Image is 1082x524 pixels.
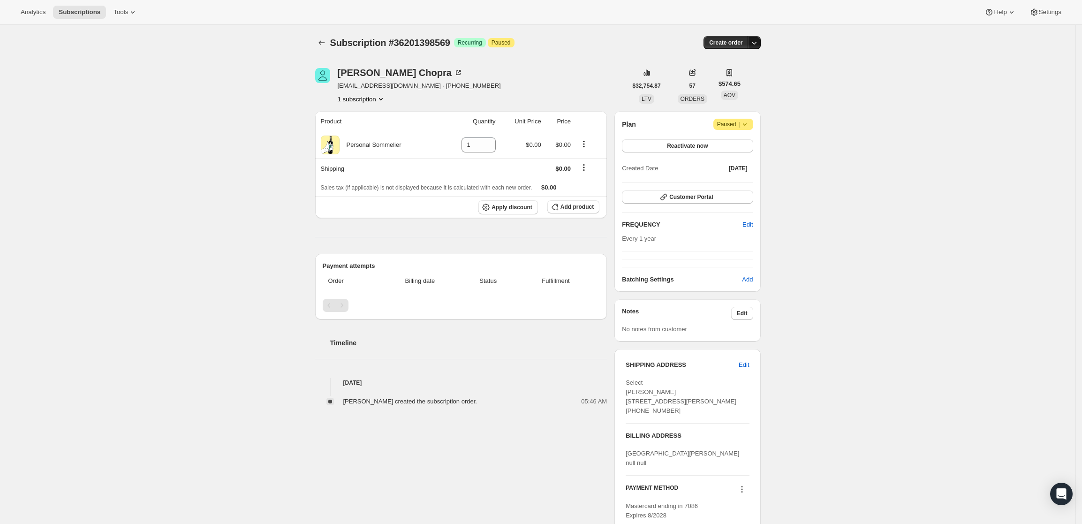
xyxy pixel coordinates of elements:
span: Fulfillment [518,276,594,286]
button: Edit [733,357,755,372]
h3: BILLING ADDRESS [626,431,749,440]
button: Analytics [15,6,51,19]
span: Recurring [458,39,482,46]
h2: Timeline [330,338,607,348]
span: [DATE] [729,165,748,172]
nav: Pagination [323,299,600,312]
span: Paused [717,120,749,129]
button: $32,754.87 [627,79,666,92]
span: Settings [1039,8,1061,16]
button: [DATE] [723,162,753,175]
div: Personal Sommelier [340,140,401,150]
span: 05:46 AM [581,397,607,406]
button: Add product [547,200,599,213]
button: Create order [704,36,748,49]
th: Order [323,271,379,291]
button: Product actions [338,94,386,104]
span: Ravi Chopra [315,68,330,83]
h4: [DATE] [315,378,607,387]
th: Quantity [442,111,499,132]
span: Billing date [381,276,459,286]
button: Customer Portal [622,190,753,204]
div: [PERSON_NAME] Chopra [338,68,463,77]
th: Unit Price [499,111,544,132]
span: LTV [642,96,651,102]
span: Help [994,8,1006,16]
span: Create order [709,39,742,46]
th: Product [315,111,442,132]
button: Help [979,6,1021,19]
button: Apply discount [478,200,538,214]
span: Analytics [21,8,45,16]
span: Add product [560,203,594,211]
span: $0.00 [555,141,571,148]
span: Add [742,275,753,284]
span: Reactivate now [667,142,708,150]
button: Settings [1024,6,1067,19]
span: No notes from customer [622,326,687,333]
button: Edit [737,217,758,232]
span: 57 [689,82,696,90]
h3: Notes [622,307,731,320]
h2: Payment attempts [323,261,600,271]
span: Created Date [622,164,658,173]
span: Apply discount [492,204,532,211]
th: Price [544,111,574,132]
span: Tools [113,8,128,16]
span: Select [PERSON_NAME] [STREET_ADDRESS][PERSON_NAME] [PHONE_NUMBER] [626,379,736,414]
h2: FREQUENCY [622,220,742,229]
span: $574.65 [719,79,741,89]
span: [EMAIL_ADDRESS][DOMAIN_NAME] · [PHONE_NUMBER] [338,81,501,91]
button: 57 [684,79,701,92]
div: Open Intercom Messenger [1050,483,1073,505]
span: | [738,121,740,128]
span: AOV [724,92,735,99]
span: Subscriptions [59,8,100,16]
img: product img [321,136,340,154]
button: Shipping actions [576,162,591,173]
span: Edit [742,220,753,229]
button: Edit [731,307,753,320]
button: Subscriptions [315,36,328,49]
button: Add [736,272,758,287]
span: Status [464,276,512,286]
span: Edit [739,360,749,370]
span: Subscription #36201398569 [330,38,450,48]
span: $0.00 [541,184,557,191]
span: Customer Portal [669,193,713,201]
button: Subscriptions [53,6,106,19]
span: [PERSON_NAME] created the subscription order. [343,398,477,405]
h3: PAYMENT METHOD [626,484,678,497]
button: Product actions [576,139,591,149]
h2: Plan [622,120,636,129]
span: [GEOGRAPHIC_DATA][PERSON_NAME] null null [626,450,739,466]
button: Tools [108,6,143,19]
span: $32,754.87 [633,82,661,90]
span: Edit [737,310,748,317]
span: Paused [492,39,511,46]
span: Sales tax (if applicable) is not displayed because it is calculated with each new order. [321,184,532,191]
h3: SHIPPING ADDRESS [626,360,739,370]
th: Shipping [315,158,442,179]
span: $0.00 [555,165,571,172]
span: Every 1 year [622,235,656,242]
span: $0.00 [526,141,541,148]
span: Mastercard ending in 7086 Expires 8/2028 [626,502,698,519]
span: ORDERS [681,96,704,102]
h6: Batching Settings [622,275,742,284]
button: Reactivate now [622,139,753,152]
